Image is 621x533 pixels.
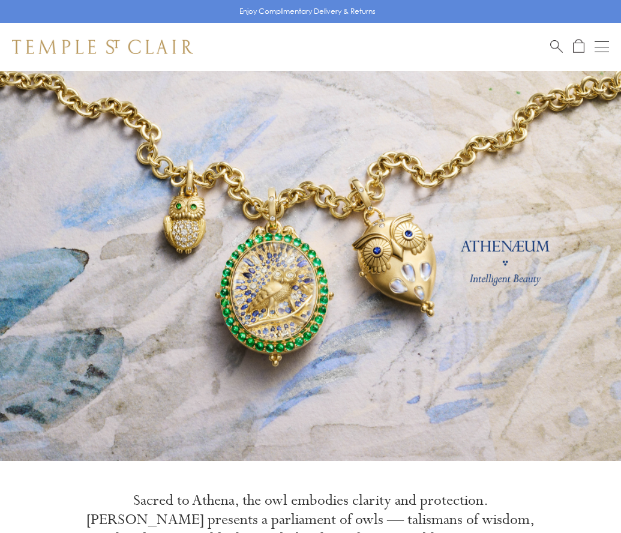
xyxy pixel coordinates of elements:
img: Temple St. Clair [12,40,193,54]
a: Search [550,39,563,54]
p: Enjoy Complimentary Delivery & Returns [239,5,376,17]
button: Open navigation [595,40,609,54]
a: Open Shopping Bag [573,39,584,54]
